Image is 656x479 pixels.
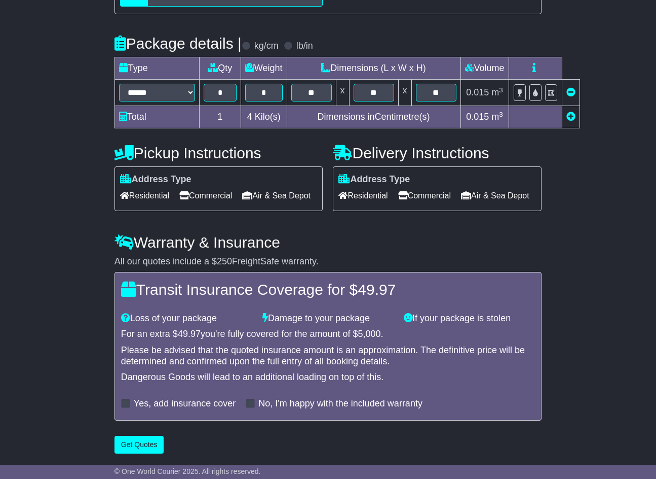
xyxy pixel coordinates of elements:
td: Dimensions (L x W x H) [287,57,460,80]
span: 49.97 [358,281,396,298]
td: Volume [460,57,509,80]
span: 4 [247,112,252,122]
label: No, I'm happy with the included warranty [258,398,422,409]
sup: 3 [499,111,503,118]
span: m [491,112,503,122]
div: Damage to your package [257,313,399,324]
div: If your package is stolen [399,313,540,324]
td: Total [114,106,199,128]
button: Get Quotes [114,436,164,454]
span: Residential [338,188,388,203]
a: Remove this item [566,87,575,97]
td: Qty [199,57,241,80]
td: x [398,80,411,106]
h4: Delivery Instructions [333,145,542,161]
span: Commercial [398,188,451,203]
td: Type [114,57,199,80]
td: Dimensions in Centimetre(s) [287,106,460,128]
div: All our quotes include a $ FreightSafe warranty. [114,256,542,267]
div: Dangerous Goods will lead to an additional loading on top of this. [121,372,535,383]
div: Loss of your package [116,313,257,324]
a: Add new item [566,112,575,122]
span: Air & Sea Depot [461,188,529,203]
span: 0.015 [466,112,489,122]
span: Residential [120,188,169,203]
span: Air & Sea Depot [242,188,311,203]
span: Commercial [179,188,232,203]
div: Please be advised that the quoted insurance amount is an approximation. The definitive price will... [121,345,535,367]
sup: 3 [499,86,503,94]
h4: Warranty & Insurance [114,234,542,251]
label: Address Type [120,174,191,185]
h4: Transit Insurance Coverage for $ [121,281,535,298]
td: 1 [199,106,241,128]
td: Kilo(s) [241,106,287,128]
span: © One World Courier 2025. All rights reserved. [114,467,261,475]
label: Address Type [338,174,410,185]
span: 250 [217,256,232,266]
span: m [491,87,503,97]
div: For an extra $ you're fully covered for the amount of $ . [121,329,535,340]
td: Weight [241,57,287,80]
span: 5,000 [358,329,381,339]
span: 49.97 [178,329,201,339]
label: kg/cm [254,41,279,52]
span: 0.015 [466,87,489,97]
td: x [336,80,349,106]
h4: Package details | [114,35,242,52]
label: lb/in [296,41,313,52]
h4: Pickup Instructions [114,145,323,161]
label: Yes, add insurance cover [134,398,236,409]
